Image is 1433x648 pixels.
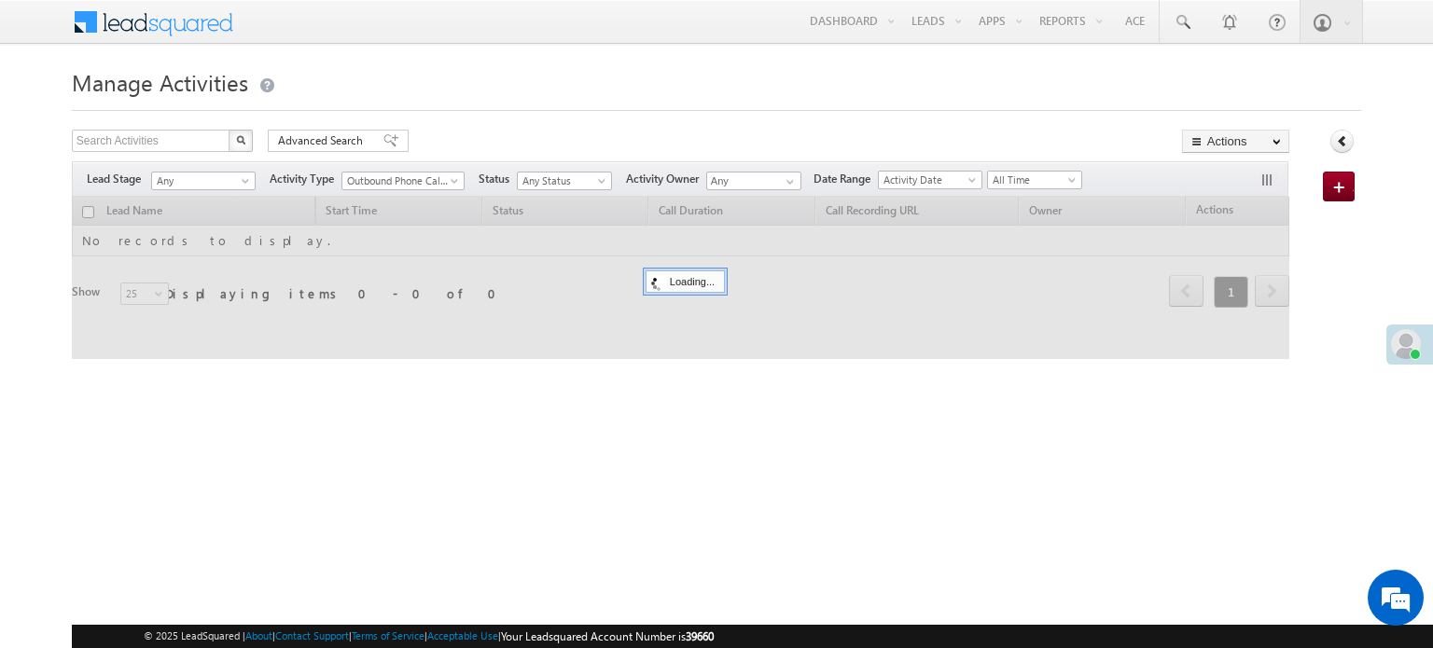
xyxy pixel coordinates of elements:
[479,171,517,187] span: Status
[706,172,801,190] input: Type to Search
[342,172,455,189] span: Outbound Phone Call Activity
[814,171,878,187] span: Date Range
[275,629,349,641] a: Contact Support
[878,171,982,189] a: Activity Date
[686,629,714,643] span: 39660
[1182,130,1289,153] button: Actions
[270,171,341,187] span: Activity Type
[144,627,714,645] span: © 2025 LeadSquared | | | | |
[501,629,714,643] span: Your Leadsquared Account Number is
[341,172,465,190] a: Outbound Phone Call Activity
[151,172,256,190] a: Any
[87,171,148,187] span: Lead Stage
[646,270,725,293] div: Loading...
[72,67,248,97] span: Manage Activities
[518,172,606,189] span: Any Status
[427,629,498,641] a: Acceptable Use
[245,629,272,641] a: About
[236,135,245,145] img: Search
[517,172,612,190] a: Any Status
[152,172,249,189] span: Any
[879,172,976,188] span: Activity Date
[626,171,706,187] span: Activity Owner
[352,629,424,641] a: Terms of Service
[987,171,1082,189] a: All Time
[988,172,1077,188] span: All Time
[776,172,800,191] a: Show All Items
[278,132,369,149] span: Advanced Search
